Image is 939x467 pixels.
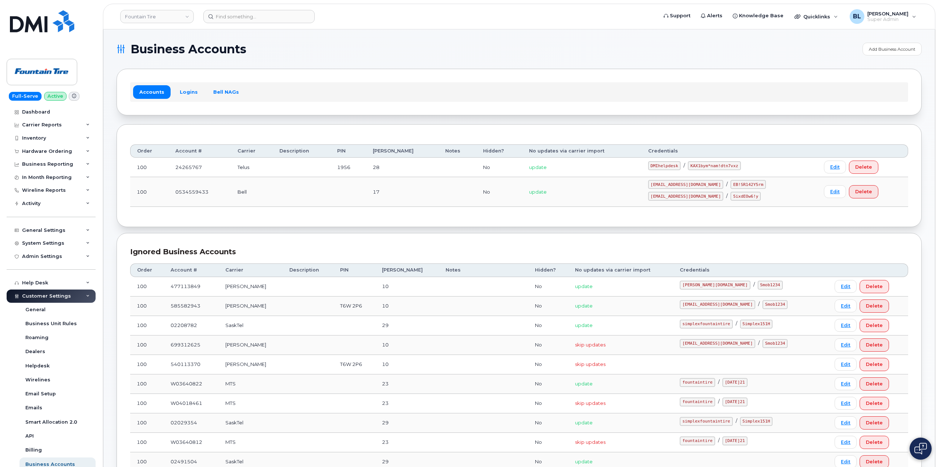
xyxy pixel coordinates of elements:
[758,281,783,290] code: Smob1234
[575,459,593,464] span: update
[753,281,755,287] span: /
[835,280,857,293] a: Edit
[331,144,366,158] th: PIN
[866,458,883,465] span: Delete
[476,144,522,158] th: Hidden?
[824,161,846,173] a: Edit
[133,85,171,98] a: Accounts
[164,394,219,413] td: W04018461
[130,316,164,335] td: 100
[866,419,883,426] span: Delete
[758,301,760,307] span: /
[366,144,439,158] th: [PERSON_NAME]
[375,433,439,452] td: 23
[860,358,889,371] button: Delete
[476,177,522,207] td: No
[528,413,569,433] td: No
[366,177,439,207] td: 17
[835,358,857,371] a: Edit
[680,339,755,348] code: [EMAIL_ADDRESS][DOMAIN_NAME]
[164,413,219,433] td: 02029354
[439,144,476,158] th: Notes
[375,263,439,277] th: [PERSON_NAME]
[860,377,889,391] button: Delete
[855,188,872,195] span: Delete
[131,44,246,55] span: Business Accounts
[855,164,872,170] span: Delete
[522,144,642,158] th: No updates via carrier import
[130,433,164,452] td: 100
[835,338,857,351] a: Edit
[333,355,375,374] td: T6W 2P6
[763,339,788,348] code: Smob1234
[130,335,164,355] td: 100
[680,320,732,328] code: simplexfountaintire
[736,320,737,326] span: /
[835,299,857,312] a: Edit
[130,177,169,207] td: 100
[860,299,889,313] button: Delete
[568,263,673,277] th: No updates via carrier import
[824,185,846,198] a: Edit
[375,413,439,433] td: 29
[680,378,715,387] code: fountaintire
[219,433,283,452] td: MTS
[476,158,522,177] td: No
[680,437,715,445] code: fountaintire
[866,283,883,290] span: Delete
[860,416,889,430] button: Delete
[333,263,375,277] th: PIN
[333,297,375,316] td: T6W 2P6
[575,322,593,328] span: update
[722,398,747,406] code: [DATE]21
[273,144,331,158] th: Description
[718,379,720,385] span: /
[164,433,219,452] td: W03640812
[680,417,732,426] code: simplexfountaintire
[219,355,283,374] td: [PERSON_NAME]
[169,177,231,207] td: 0534559433
[164,297,219,316] td: 585582943
[366,158,439,177] td: 28
[528,316,569,335] td: No
[164,355,219,374] td: 540113370
[130,247,908,257] div: Ignored Business Accounts
[860,338,889,352] button: Delete
[169,158,231,177] td: 24265767
[683,162,685,168] span: /
[718,398,720,404] span: /
[529,164,547,170] span: update
[740,320,773,328] code: Simplex151H
[130,394,164,413] td: 100
[164,335,219,355] td: 699312625
[219,394,283,413] td: MTS
[575,283,593,289] span: update
[860,319,889,332] button: Delete
[575,303,593,309] span: update
[231,177,273,207] td: Bell
[219,277,283,297] td: [PERSON_NAME]
[863,43,922,55] a: Add Business Account
[219,374,283,394] td: MTS
[860,436,889,449] button: Delete
[758,340,760,346] span: /
[575,400,606,406] span: skip updates
[849,185,878,198] button: Delete
[528,374,569,394] td: No
[731,192,761,201] code: 5ixdEOw6!y
[680,300,755,309] code: [EMAIL_ADDRESS][DOMAIN_NAME]
[130,158,169,177] td: 100
[860,280,889,293] button: Delete
[130,355,164,374] td: 100
[835,436,857,449] a: Edit
[219,413,283,433] td: SaskTel
[130,277,164,297] td: 100
[130,374,164,394] td: 100
[130,144,169,158] th: Order
[130,297,164,316] td: 100
[648,180,724,189] code: [EMAIL_ADDRESS][DOMAIN_NAME]
[866,380,883,387] span: Delete
[375,355,439,374] td: 10
[680,398,715,406] code: fountaintire
[164,263,219,277] th: Account #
